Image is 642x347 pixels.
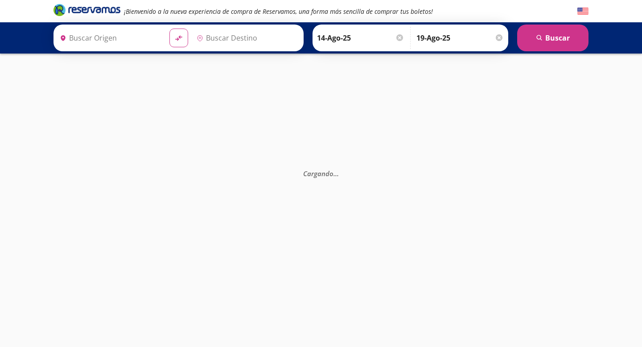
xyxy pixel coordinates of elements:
input: Buscar Origen [56,27,162,49]
span: . [335,169,337,178]
i: Brand Logo [53,3,120,17]
em: Cargando [303,169,339,178]
a: Brand Logo [53,3,120,19]
input: Opcional [416,27,504,49]
button: English [577,6,588,17]
button: Buscar [517,25,588,51]
span: . [337,169,339,178]
input: Buscar Destino [193,27,299,49]
em: ¡Bienvenido a la nueva experiencia de compra de Reservamos, una forma más sencilla de comprar tus... [124,7,433,16]
span: . [333,169,335,178]
input: Elegir Fecha [317,27,404,49]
